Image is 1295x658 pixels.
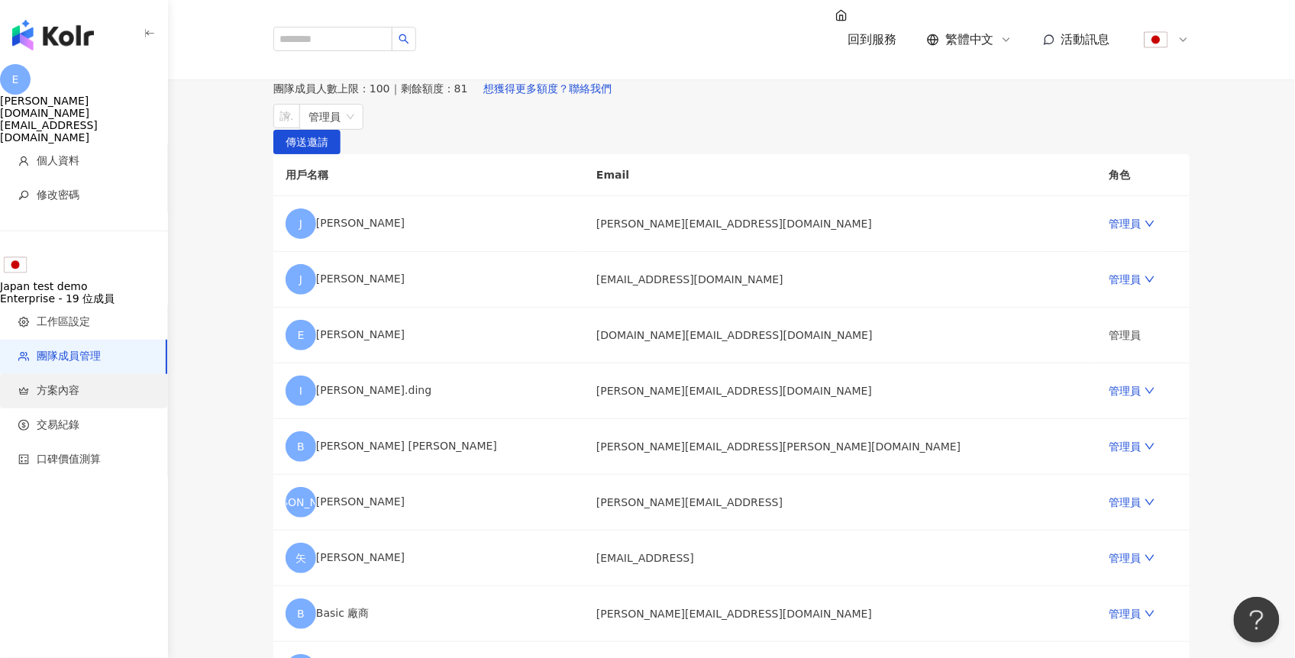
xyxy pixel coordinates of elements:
[1109,496,1155,508] a: 管理員
[1145,608,1155,619] span: down
[257,494,345,511] span: [PERSON_NAME]
[1109,552,1155,564] a: 管理員
[1109,385,1155,397] a: 管理員
[848,32,896,47] span: 回到服務
[37,349,101,364] span: 團隊成員管理
[286,376,572,406] div: [PERSON_NAME].ding
[1145,497,1155,508] span: down
[286,208,572,239] div: [PERSON_NAME]
[286,543,572,573] div: [PERSON_NAME]
[1,250,30,279] img: flag-Japan-800x800.png
[37,188,79,203] span: 修改密碼
[584,252,1096,308] td: [EMAIL_ADDRESS][DOMAIN_NAME]
[399,34,409,44] span: search
[584,419,1096,475] td: [PERSON_NAME][EMAIL_ADDRESS][PERSON_NAME][DOMAIN_NAME]
[584,196,1096,252] td: [PERSON_NAME][EMAIL_ADDRESS][DOMAIN_NAME]
[584,363,1096,419] td: [PERSON_NAME][EMAIL_ADDRESS][DOMAIN_NAME]
[584,531,1096,586] td: [EMAIL_ADDRESS]
[297,438,305,455] span: B
[1096,154,1190,196] th: 角色
[584,475,1096,531] td: [PERSON_NAME][EMAIL_ADDRESS]
[1109,608,1155,620] a: 管理員
[1142,25,1171,54] img: flag-Japan-800x800.png
[286,264,572,295] div: [PERSON_NAME]
[584,586,1096,642] td: [PERSON_NAME][EMAIL_ADDRESS][DOMAIN_NAME]
[18,190,29,201] span: key
[286,598,572,629] div: Basic 廠商
[295,550,306,566] span: 矢
[945,31,994,48] span: 繁體中文
[299,215,302,232] span: J
[273,82,468,95] span: 團隊成員人數上限：100 ｜ 剩餘額度：81
[1109,218,1155,230] a: 管理員
[37,153,79,169] span: 個人資料
[18,156,29,166] span: user
[37,418,79,433] span: 交易紀錄
[1145,441,1155,452] span: down
[1145,553,1155,563] span: down
[286,487,572,518] div: [PERSON_NAME]
[1145,385,1155,396] span: down
[297,605,305,622] span: B
[468,73,628,104] button: 想獲得更多額度？聯絡我們
[1061,32,1110,47] span: 活動訊息
[1109,440,1155,453] a: 管理員
[584,154,1096,196] th: Email
[273,130,341,154] button: 傳送邀請
[584,308,1096,363] td: [DOMAIN_NAME][EMAIL_ADDRESS][DOMAIN_NAME]
[484,82,612,95] span: 想獲得更多額度？聯絡我們
[286,320,572,350] div: [PERSON_NAME]
[286,431,572,462] div: [PERSON_NAME] [PERSON_NAME]
[1096,308,1190,363] td: 管理員
[835,9,896,70] a: 回到服務
[12,71,19,88] span: E
[37,314,90,330] span: 工作區設定
[1145,274,1155,285] span: down
[299,382,302,399] span: I
[286,131,328,155] span: 傳送邀請
[1234,597,1280,643] iframe: Help Scout Beacon - Open
[298,327,305,344] span: E
[12,20,94,50] img: logo
[37,452,101,467] span: 口碑價值測算
[308,105,354,129] span: 管理員
[1109,273,1155,285] a: 管理員
[299,271,302,288] span: J
[18,454,29,465] span: calculator
[18,420,29,431] span: dollar
[1145,218,1155,229] span: down
[273,154,584,196] th: 用戶名稱
[37,383,79,398] span: 方案內容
